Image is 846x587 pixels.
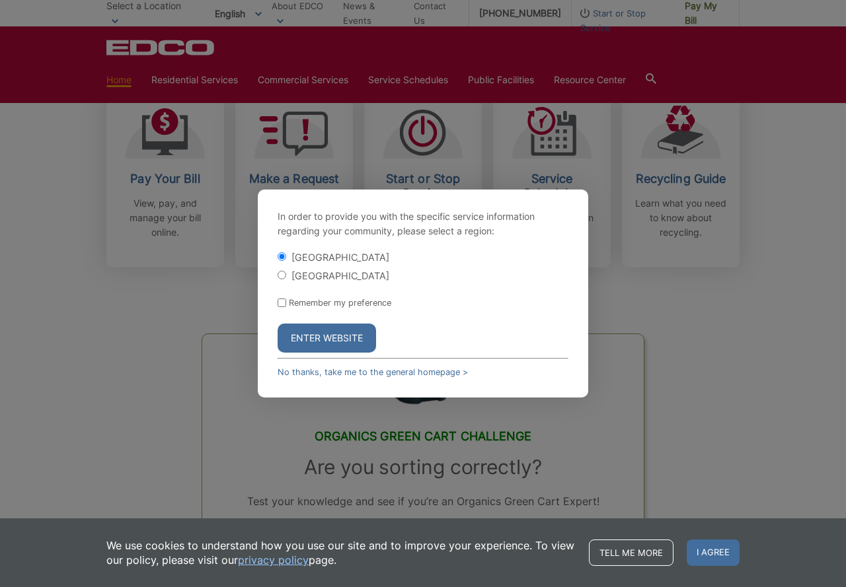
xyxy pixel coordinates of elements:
[687,539,740,566] span: I agree
[278,209,568,238] p: In order to provide you with the specific service information regarding your community, please se...
[106,538,576,567] p: We use cookies to understand how you use our site and to improve your experience. To view our pol...
[291,252,389,263] label: [GEOGRAPHIC_DATA]
[278,367,468,377] a: No thanks, take me to the general homepage >
[289,298,391,308] label: Remember my preference
[589,539,673,566] a: Tell me more
[238,553,309,567] a: privacy policy
[278,324,376,353] button: Enter Website
[291,270,389,281] label: [GEOGRAPHIC_DATA]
